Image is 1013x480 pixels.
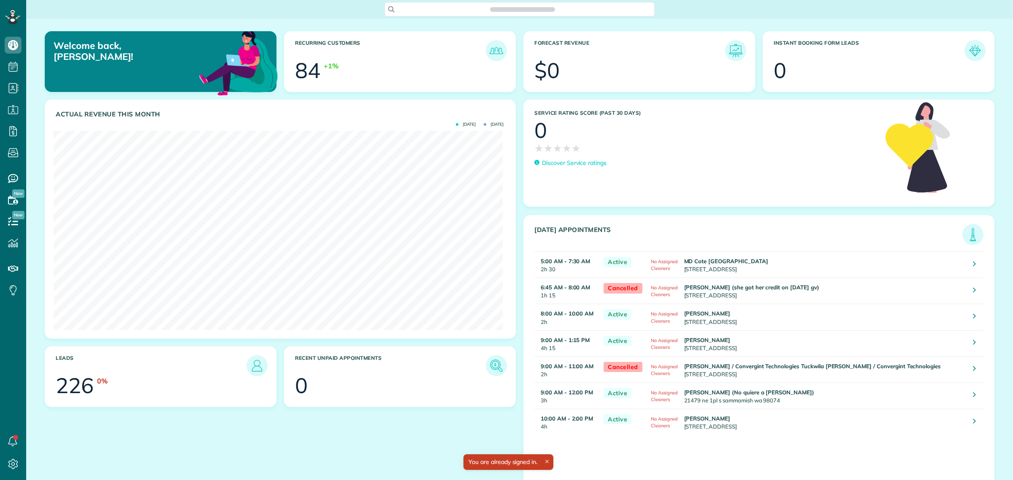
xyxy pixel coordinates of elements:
[534,60,560,81] div: $0
[682,330,967,356] td: [STREET_ADDRESS]
[604,283,642,294] span: Cancelled
[682,304,967,330] td: [STREET_ADDRESS]
[604,309,631,320] span: Active
[97,376,108,386] div: 0%
[682,409,967,435] td: [STREET_ADDRESS]
[498,5,546,13] span: Search ZenMaid…
[463,454,553,470] div: You are already signed in.
[484,122,504,127] span: [DATE]
[534,110,877,116] h3: Service Rating score (past 30 days)
[682,383,967,409] td: 21479 ne 1pl s sammamish wa 98074
[684,310,731,317] strong: [PERSON_NAME]
[684,415,731,422] strong: [PERSON_NAME]
[295,40,486,61] h3: Recurring Customers
[684,337,731,343] strong: [PERSON_NAME]
[54,40,203,62] p: Welcome back, [PERSON_NAME]!
[604,257,631,267] span: Active
[553,141,562,156] span: ★
[534,356,599,383] td: 2h
[456,122,476,127] span: [DATE]
[572,141,581,156] span: ★
[534,159,607,167] a: Discover Service ratings
[541,415,593,422] strong: 10:00 AM - 2:00 PM
[541,284,590,291] strong: 6:45 AM - 8:00 AM
[488,42,505,59] img: icon_recurring_customers-cf858462ba22bcd05b5a5880d41d6543d210077de5bb9ebc9590e49fd87d84ed.png
[534,252,599,278] td: 2h 30
[541,337,590,343] strong: 9:00 AM - 1:15 PM
[684,363,941,369] strong: [PERSON_NAME] / Convergint Technologies Tuckwila [PERSON_NAME] / Convergint Technologies
[534,330,599,356] td: 4h 15
[562,141,572,156] span: ★
[324,61,339,71] div: +1%
[684,258,768,264] strong: MD Cote [GEOGRAPHIC_DATA]
[12,189,24,198] span: New
[534,141,544,156] span: ★
[604,414,631,425] span: Active
[198,22,279,103] img: dashboard_welcome-42a62b7d889689a78055ac9021e634bf52bae3f8056760290aed330b23ab8690.png
[774,40,964,61] h3: Instant Booking Form Leads
[541,363,593,369] strong: 9:00 AM - 11:00 AM
[541,258,590,264] strong: 5:00 AM - 7:30 AM
[534,120,547,141] div: 0
[964,226,981,243] img: icon_todays_appointments-901f7ab196bb0bea1936b74009e4eb5ffbc2d2711fa7634e0d609ed5ef32b18b.png
[651,416,678,429] span: No Assigned Cleaners
[56,355,246,376] h3: Leads
[682,278,967,304] td: [STREET_ADDRESS]
[651,259,678,271] span: No Assigned Cleaners
[651,285,678,297] span: No Assigned Cleaners
[727,42,744,59] img: icon_forecast_revenue-8c13a41c7ed35a8dcfafea3cbb826a0462acb37728057bba2d056411b612bbbe.png
[541,310,593,317] strong: 8:00 AM - 10:00 AM
[534,383,599,409] td: 3h
[56,111,507,118] h3: Actual Revenue this month
[541,389,593,396] strong: 9:00 AM - 12:00 PM
[295,355,486,376] h3: Recent unpaid appointments
[534,40,725,61] h3: Forecast Revenue
[56,375,94,396] div: 226
[684,284,819,291] strong: [PERSON_NAME] (she got her credit on [DATE] gv)
[774,60,786,81] div: 0
[604,362,642,372] span: Cancelled
[534,278,599,304] td: 1h 15
[682,356,967,383] td: [STREET_ADDRESS]
[604,336,631,346] span: Active
[967,42,983,59] img: icon_form_leads-04211a6a04a5b2264e4ee56bc0799ec3eb69b7e499cbb523a139df1d13a81ae0.png
[651,390,678,402] span: No Assigned Cleaners
[12,211,24,219] span: New
[604,388,631,399] span: Active
[534,409,599,435] td: 4h
[249,357,265,374] img: icon_leads-1bed01f49abd5b7fead27621c3d59655bb73ed531f8eeb49469d10e621d6b896.png
[534,226,962,245] h3: [DATE] Appointments
[651,311,678,324] span: No Assigned Cleaners
[488,357,505,374] img: icon_unpaid_appointments-47b8ce3997adf2238b356f14209ab4cced10bd1f174958f3ca8f1d0dd7fffeee.png
[542,159,607,167] p: Discover Service ratings
[684,389,814,396] strong: [PERSON_NAME] (No quiere a [PERSON_NAME])
[295,60,320,81] div: 84
[651,337,678,350] span: No Assigned Cleaners
[295,375,308,396] div: 0
[682,252,967,278] td: [STREET_ADDRESS]
[651,364,678,376] span: No Assigned Cleaners
[534,304,599,330] td: 2h
[544,141,553,156] span: ★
